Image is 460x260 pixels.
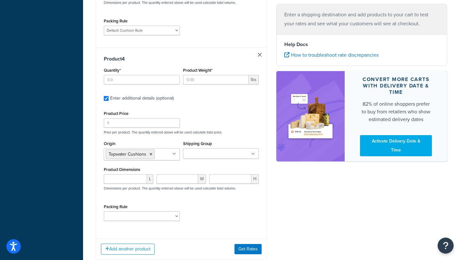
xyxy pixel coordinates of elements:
[183,68,212,73] label: Product Weight*
[251,174,259,184] span: H
[110,94,174,103] div: Enter additional details (optional)
[286,82,335,151] img: feature-image-ddt-36eae7f7280da8017bfb280eaccd9c446f90b1fe08728e4019434db127062ab4.png
[102,0,236,5] p: Dimensions per product. The quantity entered above will be used calculate total volume.
[234,244,262,254] button: Get Rates
[104,141,115,146] label: Origin
[249,75,259,85] span: lbs
[438,238,454,254] button: Open Resource Center
[104,56,259,62] h3: Product 4
[183,75,249,85] input: 0.00
[198,174,206,184] span: W
[147,174,153,184] span: L
[360,76,432,95] div: Convert more carts with delivery date & time
[102,186,236,191] p: Dimensions per product. The quantity entered above will be used calculate total volume.
[104,68,121,73] label: Quantity*
[284,51,379,59] a: How to troubleshoot rate discrepancies
[104,96,109,101] input: Enter additional details (optional)
[258,53,262,57] a: Remove Item
[104,204,127,209] label: Packing Rule
[360,135,432,156] a: Activate Delivery Date & Time
[109,151,146,158] span: Topwater Cushions
[104,19,127,23] label: Packing Rule
[360,100,432,123] div: 82% of online shoppers prefer to buy from retailers who show estimated delivery dates
[104,167,140,172] label: Product Dimensions
[284,41,439,48] h4: Help Docs
[101,244,155,255] button: Add another product
[104,75,180,85] input: 0.0
[284,10,439,28] p: Enter a shipping destination and add products to your cart to test your rates and see what your c...
[183,141,212,146] label: Shipping Group
[104,111,128,116] label: Product Price
[102,130,260,134] p: Price per product. The quantity entered above will be used calculate total price.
